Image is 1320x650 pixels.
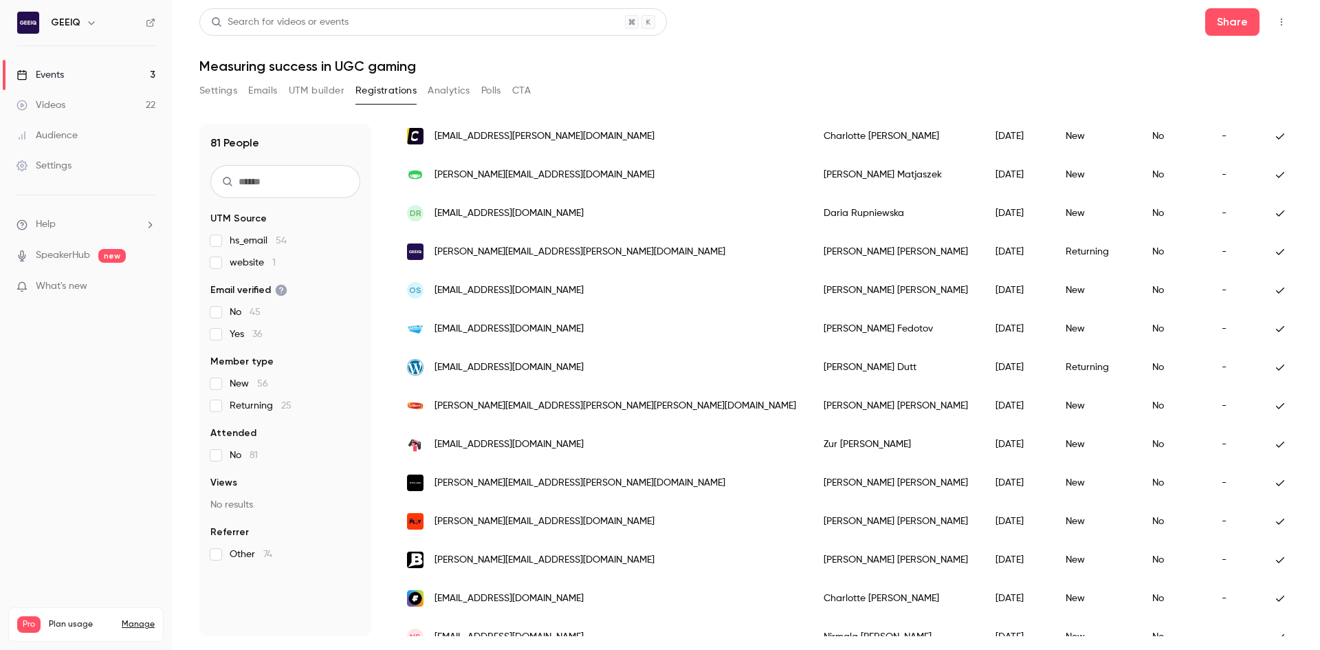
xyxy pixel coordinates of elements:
img: geeiq.com [407,243,423,260]
div: [DATE] [982,117,1052,155]
img: feenixgroup.com [407,590,423,607]
span: [PERSON_NAME][EMAIL_ADDRESS][DOMAIN_NAME] [434,553,654,567]
div: - [1208,464,1261,502]
div: [DATE] [982,194,1052,232]
span: Returning [230,399,291,413]
span: 54 [276,236,287,246]
div: - [1208,579,1261,618]
span: Pro [17,616,41,633]
span: Member type [210,355,274,369]
h1: 81 People [210,135,259,151]
span: [PERSON_NAME][EMAIL_ADDRESS][PERSON_NAME][DOMAIN_NAME] [434,476,725,490]
div: [DATE] [982,348,1052,387]
span: [EMAIL_ADDRESS][DOMAIN_NAME] [434,322,584,336]
div: New [1052,387,1138,425]
span: UTM Source [210,212,267,226]
span: No [230,448,258,462]
button: Share [1205,8,1259,36]
div: No [1138,348,1208,387]
div: No [1138,502,1208,541]
div: [DATE] [982,232,1052,271]
div: - [1208,155,1261,194]
h6: GEEIQ [51,16,80,30]
div: [PERSON_NAME] [PERSON_NAME] [810,464,982,502]
span: 74 [263,550,272,559]
div: - [1208,502,1261,541]
div: [PERSON_NAME] [PERSON_NAME] [810,271,982,310]
span: 1 [272,258,276,268]
div: [DATE] [982,310,1052,348]
div: [PERSON_NAME] [PERSON_NAME] [810,387,982,425]
div: Search for videos or events [211,15,349,30]
section: facet-groups [210,212,360,561]
span: [EMAIL_ADDRESS][DOMAIN_NAME] [434,630,584,644]
span: OS [409,284,421,296]
div: New [1052,425,1138,464]
div: No [1138,117,1208,155]
div: No [1138,387,1208,425]
img: reachplayers.com [407,435,423,453]
div: - [1208,117,1261,155]
img: animocabrands.com [407,321,423,337]
span: Help [36,217,56,232]
div: No [1138,425,1208,464]
span: [PERSON_NAME][EMAIL_ADDRESS][DOMAIN_NAME] [434,514,654,529]
div: New [1052,117,1138,155]
span: [EMAIL_ADDRESS][PERSON_NAME][DOMAIN_NAME] [434,129,654,144]
span: [EMAIL_ADDRESS][DOMAIN_NAME] [434,592,584,606]
div: Charlotte [PERSON_NAME] [810,117,982,155]
span: hs_email [230,234,287,248]
div: Videos [16,98,65,112]
span: [EMAIL_ADDRESS][DOMAIN_NAME] [434,283,584,298]
div: [PERSON_NAME] Fedotov [810,310,982,348]
div: - [1208,425,1261,464]
span: [PERSON_NAME][EMAIL_ADDRESS][DOMAIN_NAME] [434,168,654,182]
div: Returning [1052,348,1138,387]
span: website [230,256,276,270]
div: New [1052,541,1138,579]
span: Yes [230,327,263,341]
button: UTM builder [289,80,344,102]
div: [DATE] [982,387,1052,425]
div: New [1052,194,1138,232]
span: 81 [250,451,258,460]
span: No [230,305,261,319]
img: havasplay.com [407,513,423,530]
div: [PERSON_NAME] Dutt [810,348,982,387]
div: [DATE] [982,464,1052,502]
span: [PERSON_NAME][EMAIL_ADDRESS][PERSON_NAME][DOMAIN_NAME] [434,245,725,259]
div: - [1208,232,1261,271]
div: - [1208,348,1261,387]
div: No [1138,579,1208,618]
div: New [1052,502,1138,541]
div: Audience [16,129,78,142]
img: bridder.com [407,552,423,568]
div: Returning [1052,232,1138,271]
button: CTA [512,80,531,102]
div: No [1138,194,1208,232]
div: New [1052,310,1138,348]
span: Plan usage [49,619,113,630]
div: [PERSON_NAME] [PERSON_NAME] [810,232,982,271]
a: SpeakerHub [36,248,90,263]
span: NS [410,631,421,643]
span: DR [410,207,421,219]
div: - [1208,387,1261,425]
img: GEEIQ [17,12,39,34]
div: Settings [16,159,71,173]
div: No [1138,464,1208,502]
div: Daria Rupniewska [810,194,982,232]
div: No [1138,310,1208,348]
span: new [98,249,126,263]
img: atomx.ae [407,359,423,376]
button: Analytics [428,80,470,102]
span: [EMAIL_ADDRESS][DOMAIN_NAME] [434,206,584,221]
div: [DATE] [982,271,1052,310]
span: 45 [250,307,261,317]
div: - [1208,541,1261,579]
p: No results [210,498,360,512]
img: mccormick.co.uk [407,398,423,414]
div: Charlotte [PERSON_NAME] [810,579,982,618]
div: [DATE] [982,502,1052,541]
span: 56 [257,379,268,389]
